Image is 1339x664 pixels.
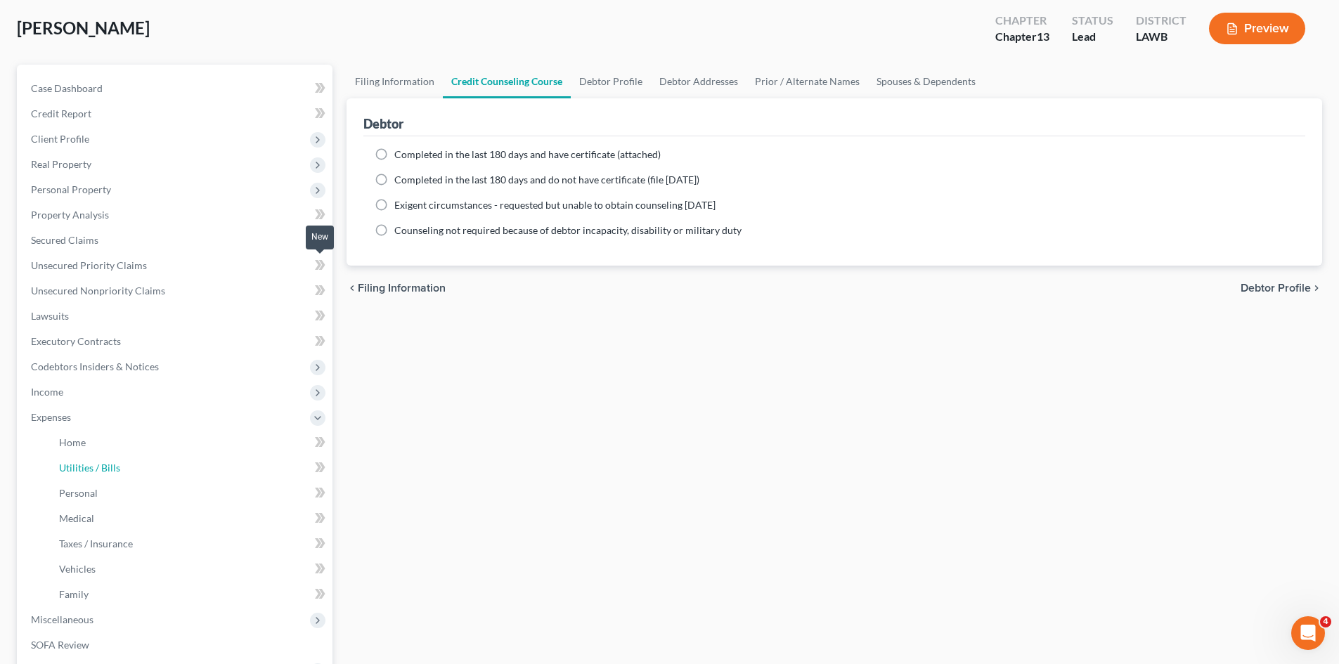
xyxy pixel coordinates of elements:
[20,253,332,278] a: Unsecured Priority Claims
[651,65,746,98] a: Debtor Addresses
[31,360,159,372] span: Codebtors Insiders & Notices
[1037,30,1049,43] span: 13
[31,133,89,145] span: Client Profile
[20,304,332,329] a: Lawsuits
[31,259,147,271] span: Unsecured Priority Claims
[31,234,98,246] span: Secured Claims
[1320,616,1331,627] span: 4
[868,65,984,98] a: Spouses & Dependents
[347,282,446,294] button: chevron_left Filing Information
[443,65,571,98] a: Credit Counseling Course
[20,632,332,658] a: SOFA Review
[59,462,120,474] span: Utilities / Bills
[48,481,332,506] a: Personal
[1072,29,1113,45] div: Lead
[1209,13,1305,44] button: Preview
[59,487,98,499] span: Personal
[995,29,1049,45] div: Chapter
[48,455,332,481] a: Utilities / Bills
[1311,282,1322,294] i: chevron_right
[20,202,332,228] a: Property Analysis
[17,18,150,38] span: [PERSON_NAME]
[31,639,89,651] span: SOFA Review
[394,148,661,160] span: Completed in the last 180 days and have certificate (attached)
[394,199,716,211] span: Exigent circumstances - requested but unable to obtain counseling [DATE]
[59,436,86,448] span: Home
[59,538,133,549] span: Taxes / Insurance
[31,411,71,423] span: Expenses
[59,563,96,575] span: Vehicles
[31,310,69,322] span: Lawsuits
[1291,616,1325,650] iframe: Intercom live chat
[31,386,63,398] span: Income
[1241,282,1311,294] span: Debtor Profile
[48,556,332,582] a: Vehicles
[48,430,332,455] a: Home
[31,209,109,221] span: Property Analysis
[347,65,443,98] a: Filing Information
[571,65,651,98] a: Debtor Profile
[1136,13,1186,29] div: District
[358,282,446,294] span: Filing Information
[59,588,89,600] span: Family
[31,108,91,119] span: Credit Report
[20,101,332,126] a: Credit Report
[48,582,332,607] a: Family
[31,285,165,297] span: Unsecured Nonpriority Claims
[20,278,332,304] a: Unsecured Nonpriority Claims
[31,183,111,195] span: Personal Property
[363,115,403,132] div: Debtor
[1241,282,1322,294] button: Debtor Profile chevron_right
[347,282,358,294] i: chevron_left
[20,228,332,253] a: Secured Claims
[31,613,93,625] span: Miscellaneous
[48,506,332,531] a: Medical
[20,329,332,354] a: Executory Contracts
[31,335,121,347] span: Executory Contracts
[995,13,1049,29] div: Chapter
[59,512,94,524] span: Medical
[48,531,332,556] a: Taxes / Insurance
[1072,13,1113,29] div: Status
[31,158,91,170] span: Real Property
[746,65,868,98] a: Prior / Alternate Names
[306,226,334,249] div: New
[20,76,332,101] a: Case Dashboard
[394,224,742,236] span: Counseling not required because of debtor incapacity, disability or military duty
[394,174,699,185] span: Completed in the last 180 days and do not have certificate (file [DATE])
[1136,29,1186,45] div: LAWB
[31,82,103,94] span: Case Dashboard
